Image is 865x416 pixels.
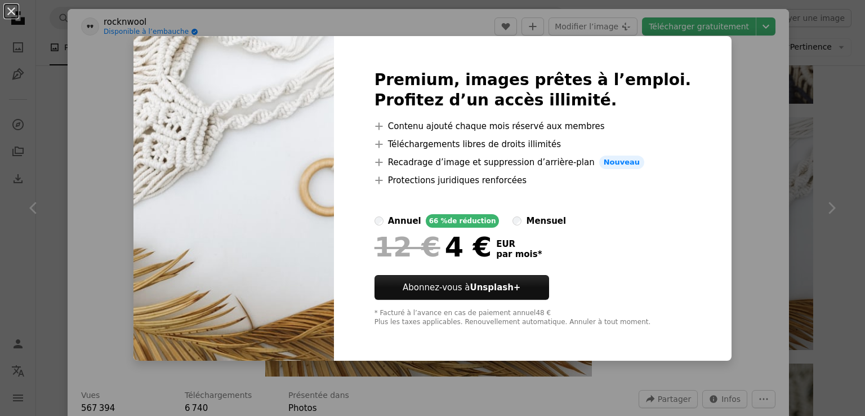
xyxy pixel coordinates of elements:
[426,214,500,228] div: 66 % de réduction
[374,232,440,262] span: 12 €
[496,239,542,249] span: EUR
[512,216,521,225] input: mensuel
[133,36,334,361] img: photo-1633438724843-489aae6314fb
[374,174,692,187] li: Protections juridiques renforcées
[374,120,692,133] li: Contenu ajouté chaque mois réservé aux membres
[374,138,692,151] li: Téléchargements libres de droits illimités
[374,70,692,110] h2: Premium, images prêtes à l’emploi. Profitez d’un accès illimité.
[388,214,421,228] div: annuel
[496,249,542,259] span: par mois *
[374,275,549,300] button: Abonnez-vous àUnsplash+
[470,282,520,293] strong: Unsplash+
[374,216,384,225] input: annuel66 %de réduction
[374,232,492,262] div: 4 €
[374,156,692,169] li: Recadrage d’image et suppression d’arrière-plan
[526,214,566,228] div: mensuel
[599,156,644,169] span: Nouveau
[374,309,692,327] div: * Facturé à l’avance en cas de paiement annuel 48 € Plus les taxes applicables. Renouvellement au...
